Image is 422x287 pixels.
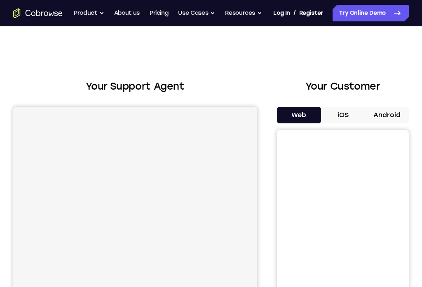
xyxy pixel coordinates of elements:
[333,5,409,21] a: Try Online Demo
[293,8,296,18] span: /
[273,5,290,21] a: Log In
[13,8,63,18] a: Go to the home page
[225,5,262,21] button: Resources
[150,5,169,21] a: Pricing
[74,5,104,21] button: Product
[321,107,365,123] button: iOS
[277,107,321,123] button: Web
[13,79,257,94] h2: Your Support Agent
[365,107,409,123] button: Android
[299,5,323,21] a: Register
[277,79,409,94] h2: Your Customer
[114,5,140,21] a: About us
[178,5,215,21] button: Use Cases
